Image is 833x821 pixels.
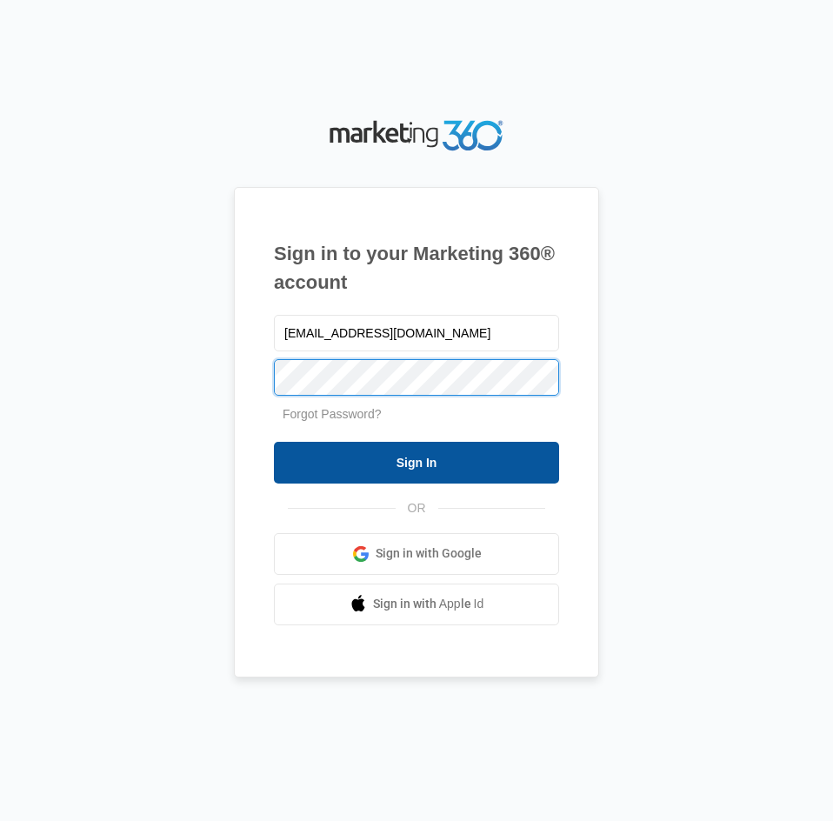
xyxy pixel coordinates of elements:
[274,442,559,484] input: Sign In
[274,239,559,297] h1: Sign in to your Marketing 360® account
[396,499,438,517] span: OR
[283,407,382,421] a: Forgot Password?
[274,533,559,575] a: Sign in with Google
[373,595,484,613] span: Sign in with Apple Id
[376,544,482,563] span: Sign in with Google
[274,584,559,625] a: Sign in with Apple Id
[274,315,559,351] input: Email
